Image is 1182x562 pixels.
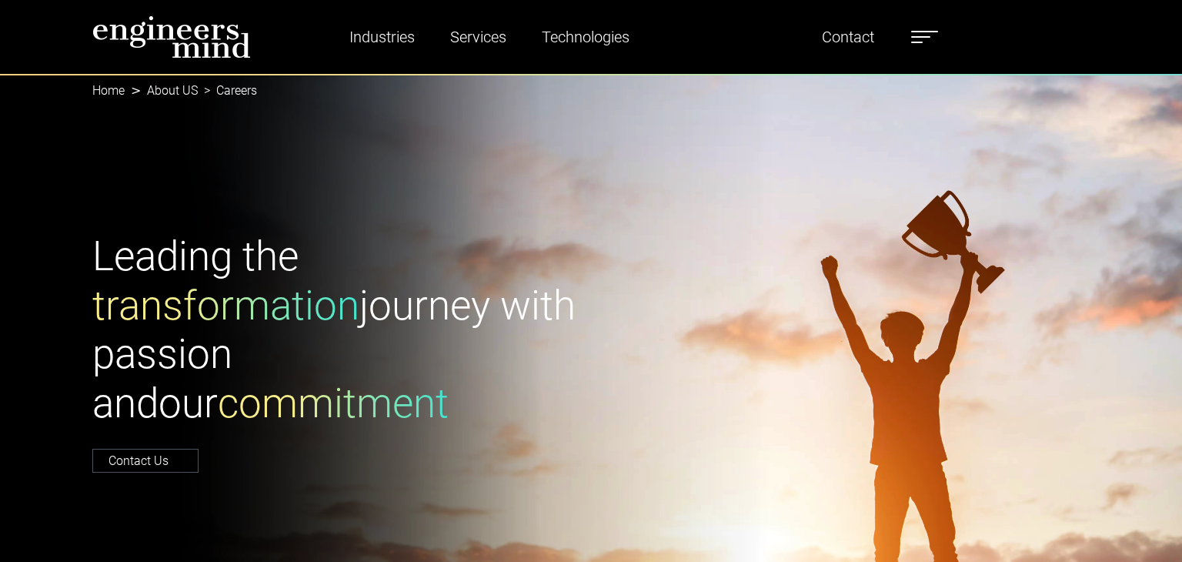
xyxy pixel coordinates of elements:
[92,15,251,59] img: logo
[92,282,359,330] span: transformation
[147,83,198,98] a: About US
[92,74,1090,108] nav: breadcrumb
[198,82,257,100] li: Careers
[218,380,449,427] span: commitment
[343,19,421,55] a: Industries
[536,19,636,55] a: Technologies
[444,19,513,55] a: Services
[92,232,582,428] h1: Leading the journey with passion and our
[92,83,125,98] a: Home
[816,19,880,55] a: Contact
[92,449,199,473] a: Contact Us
